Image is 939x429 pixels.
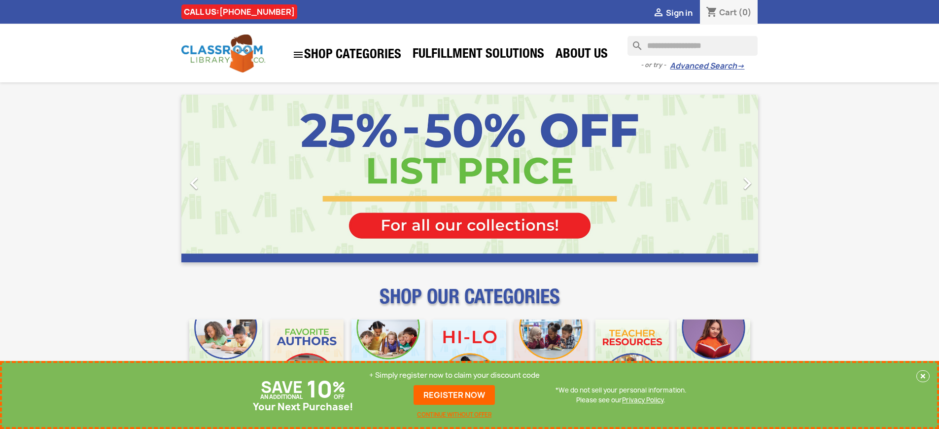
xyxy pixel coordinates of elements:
span: → [737,61,744,71]
img: CLC_HiLo_Mobile.jpg [433,320,506,393]
i: search [627,36,639,48]
p: SHOP OUR CATEGORIES [181,294,758,312]
span: - or try - [641,60,670,70]
input: Search [627,36,758,56]
img: Classroom Library Company [181,35,265,72]
img: CLC_Bulk_Mobile.jpg [189,320,263,393]
span: Sign in [666,7,693,18]
a: Previous [181,95,268,262]
img: CLC_Dyslexia_Mobile.jpg [677,320,750,393]
ul: Carousel container [181,95,758,262]
i:  [292,49,304,61]
span: (0) [738,7,752,18]
img: CLC_Teacher_Resources_Mobile.jpg [595,320,669,393]
img: CLC_Phonics_And_Decodables_Mobile.jpg [351,320,425,393]
a: [PHONE_NUMBER] [219,6,295,17]
a: Advanced Search→ [670,61,744,71]
img: CLC_Fiction_Nonfiction_Mobile.jpg [514,320,588,393]
a: SHOP CATEGORIES [287,44,406,66]
span: Cart [719,7,737,18]
i:  [182,171,207,196]
img: CLC_Favorite_Authors_Mobile.jpg [270,320,344,393]
i:  [735,171,760,196]
i:  [653,7,664,19]
a:  Sign in [653,7,693,18]
i: shopping_cart [706,7,718,19]
a: About Us [551,45,613,65]
div: CALL US: [181,4,297,19]
a: Next [671,95,758,262]
a: Fulfillment Solutions [408,45,549,65]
